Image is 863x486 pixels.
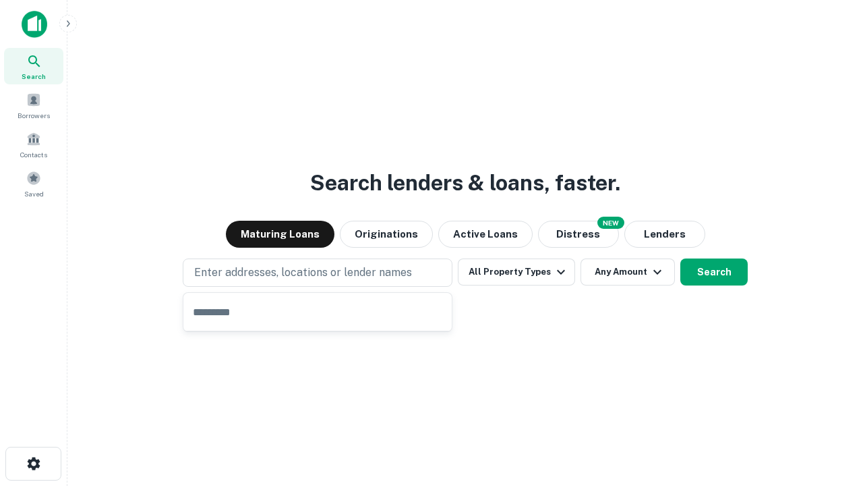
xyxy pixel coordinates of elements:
button: Originations [340,221,433,248]
a: Search [4,48,63,84]
button: Enter addresses, locations or lender names [183,259,452,287]
span: Contacts [20,149,47,160]
button: Any Amount [581,259,675,286]
div: NEW [597,217,624,229]
button: Lenders [624,221,705,248]
button: All Property Types [458,259,575,286]
img: capitalize-icon.png [22,11,47,38]
a: Borrowers [4,87,63,124]
h3: Search lenders & loans, faster. [310,167,620,199]
a: Saved [4,165,63,202]
button: Search distressed loans with lien and other non-mortgage details. [538,221,619,248]
iframe: Chat Widget [796,378,863,443]
span: Search [22,71,46,82]
p: Enter addresses, locations or lender names [194,265,412,281]
button: Maturing Loans [226,221,334,248]
span: Saved [24,188,44,199]
span: Borrowers [18,110,50,121]
button: Active Loans [438,221,533,248]
button: Search [680,259,748,286]
a: Contacts [4,126,63,163]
